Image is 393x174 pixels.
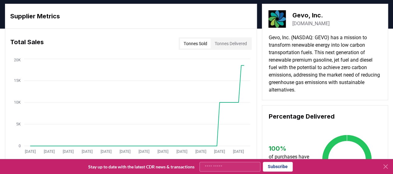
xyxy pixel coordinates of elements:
h3: Supplier Metrics [10,12,252,21]
tspan: 15K [14,78,21,83]
tspan: [DATE] [63,149,74,154]
tspan: [DATE] [82,149,93,154]
button: Tonnes Sold [180,39,211,49]
h3: Percentage Delivered [268,112,382,121]
a: [DOMAIN_NAME] [292,20,329,27]
tspan: [DATE] [195,149,206,154]
tspan: [DATE] [120,149,130,154]
p: Gevo, Inc. (NASDAQ: GEVO) has a mission to transform renewable energy into low carbon transportat... [268,34,382,94]
tspan: 0 [19,144,21,148]
tspan: [DATE] [233,149,244,154]
tspan: [DATE] [214,149,225,154]
tspan: [DATE] [101,149,112,154]
tspan: 5K [16,122,21,126]
tspan: [DATE] [139,149,149,154]
h3: Gevo, Inc. [292,11,329,20]
tspan: [DATE] [44,149,55,154]
tspan: [DATE] [25,149,36,154]
button: Tonnes Delivered [211,39,250,49]
p: of purchases have been delivered [268,153,313,168]
tspan: [DATE] [158,149,168,154]
tspan: 20K [14,58,21,62]
h3: 100 % [268,144,313,153]
h3: Total Sales [10,37,44,50]
img: Gevo, Inc.-logo [268,10,286,28]
tspan: [DATE] [176,149,187,154]
tspan: 10K [14,100,21,105]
